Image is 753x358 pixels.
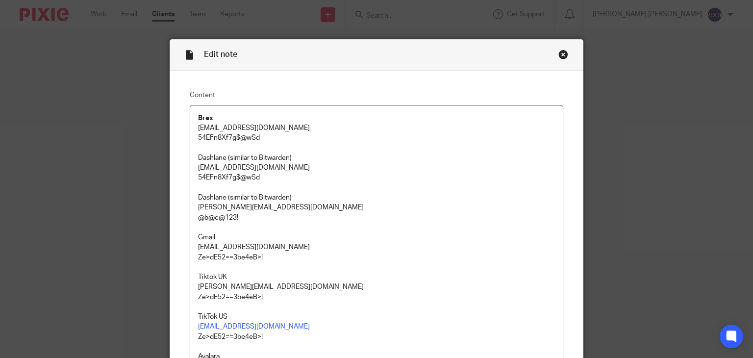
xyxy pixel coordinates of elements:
p: Ze>dE52==3be4eB>! [198,332,555,342]
a: [EMAIL_ADDRESS][DOMAIN_NAME] [198,323,310,330]
p: [PERSON_NAME][EMAIL_ADDRESS][DOMAIN_NAME] [198,203,555,212]
p: Dashlane (similar to Bitwarden) [198,153,555,163]
p: @b@c@123! [198,213,555,223]
p: Ze>dE52==3be4eB>! [198,292,555,302]
strong: Brex [198,115,213,122]
p: [EMAIL_ADDRESS][DOMAIN_NAME] [198,242,555,252]
p: [EMAIL_ADDRESS][DOMAIN_NAME] [198,123,555,133]
p: Tiktok UK [198,272,555,282]
p: TikTok US [198,312,555,322]
span: Edit note [204,51,237,58]
p: [PERSON_NAME][EMAIL_ADDRESS][DOMAIN_NAME] [198,282,555,292]
div: Close this dialog window [558,50,568,59]
p: 54EFn8Xf7g$@wSd [198,133,555,143]
p: Ze>dE52==3be4eB>! [198,253,555,262]
p: 54EFn8Xf7g$@wSd Dashlane (similar to Bitwarden) [198,173,555,203]
p: [EMAIL_ADDRESS][DOMAIN_NAME] [198,163,555,173]
p: Gmail [198,232,555,242]
label: Content [190,90,564,100]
